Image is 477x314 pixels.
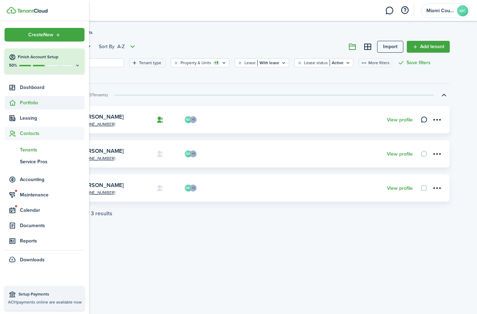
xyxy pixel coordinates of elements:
[20,146,85,154] span: Tenants
[99,43,137,51] button: Open menu
[387,186,413,191] a: View profile
[387,151,413,157] a: View profile
[190,185,197,192] avatar-counter: +1
[19,291,81,298] span: Setup Payments
[80,181,124,189] a: [PERSON_NAME]
[173,60,179,66] button: Clear filter
[80,122,151,126] a: [PHONE_NUMBER]
[5,144,85,156] a: Tenants
[99,43,137,51] button: Sort byA-Z
[190,150,197,157] avatar-counter: +1
[359,58,392,67] button: More filters
[20,207,85,214] span: Calendar
[60,60,122,66] input: Search here...
[185,150,192,157] avatar-text: NA
[5,234,85,248] a: Reports
[20,256,45,263] span: Downloads
[304,60,328,66] filter-tag-label: Lease status
[383,2,396,20] a: Messaging
[431,182,443,194] button: Open menu
[237,60,243,66] button: Clear filter
[185,116,192,123] avatar-text: NA
[28,32,53,37] span: Create New
[297,60,303,66] button: Clear filter
[17,9,47,13] img: TenantCloud
[139,60,161,66] filter-tag-label: Tenant type
[431,148,443,160] button: Open menu
[9,62,17,68] p: 50%
[407,41,450,53] a: Add tenant
[330,60,344,66] filter-tag-value: Active
[397,58,431,67] button: Save filters
[20,176,85,183] span: Accounting
[457,5,468,16] avatar-text: MC
[52,106,450,217] tenant-list-swimlane-item: Toggle accordion
[185,185,192,192] avatar-text: NB
[399,5,411,16] button: Open resource center
[87,92,108,98] swimlane-subtitle: ( 3 Tenants )
[80,147,124,155] a: [PERSON_NAME]
[438,89,450,101] button: Toggle accordion
[20,84,85,91] span: Dashboard
[20,114,85,122] span: Leasing
[20,191,85,199] span: Maintenance
[8,299,81,305] p: ACH
[387,117,413,123] a: View profile
[5,48,85,74] button: Finish Account Setup50%
[244,60,256,66] filter-tag-label: Lease
[5,156,85,167] a: Service Pros
[80,156,151,160] a: [PHONE_NUMBER]
[426,8,454,13] span: Miami Court Cottages LLC / Swindell Mobile Home Park LLC / Crossroads Motel LLC
[294,58,353,67] filter-tag: Open filter
[235,58,289,67] filter-tag: Open filter
[190,116,197,123] avatar-counter: +1
[20,130,85,137] span: Contacts
[20,222,85,229] span: Documents
[5,28,85,42] button: Open menu
[99,43,117,50] span: Sort by
[171,58,229,67] filter-tag: Open filter
[431,114,443,126] button: Open menu
[257,60,279,66] filter-tag-value: With lease
[80,113,124,121] a: [PERSON_NAME]
[20,237,85,245] span: Reports
[7,7,16,14] img: TenantCloud
[117,43,125,50] span: A-Z
[20,99,85,106] span: Portfolio
[129,58,166,67] filter-tag: Open filter
[5,81,85,94] a: Dashboard
[213,60,220,65] filter-tag-counter: +1
[17,299,82,305] span: payments online are available now
[377,41,403,53] a: Import
[18,54,80,60] h4: Finish Account Setup
[20,158,85,165] span: Service Pros
[5,286,85,311] a: Setup PaymentsACHpayments online are available now
[80,190,151,195] a: [PHONE_NUMBER]
[181,60,211,66] filter-tag-label: Property & Units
